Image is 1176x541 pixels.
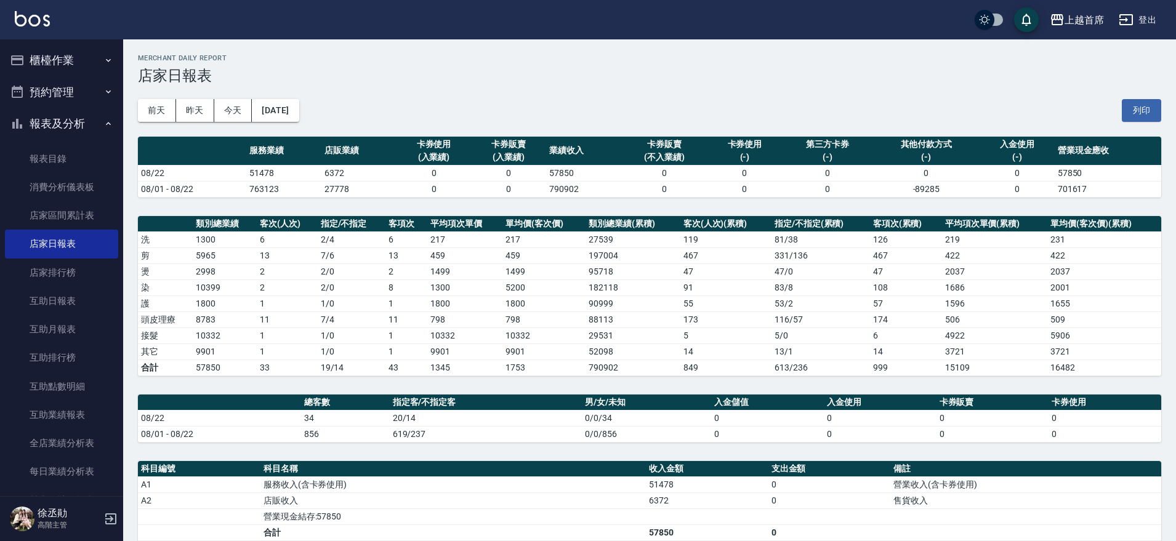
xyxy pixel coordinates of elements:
[257,263,318,279] td: 2
[771,295,870,311] td: 53 / 2
[385,263,427,279] td: 2
[138,67,1161,84] h3: 店家日報表
[385,359,427,375] td: 43
[471,181,546,197] td: 0
[680,216,771,232] th: 客次(人次)(累積)
[870,263,942,279] td: 47
[385,311,427,327] td: 11
[5,44,118,76] button: 櫃檯作業
[782,181,872,197] td: 0
[876,138,977,151] div: 其他付款方式
[257,295,318,311] td: 1
[138,410,301,426] td: 08/22
[138,54,1161,62] h2: Merchant Daily Report
[301,426,390,442] td: 856
[680,343,771,359] td: 14
[782,165,872,181] td: 0
[193,231,257,247] td: 1300
[1049,395,1161,411] th: 卡券使用
[942,231,1048,247] td: 219
[214,99,252,122] button: 今天
[646,492,768,508] td: 6372
[138,492,260,508] td: A2
[1055,181,1161,197] td: 701617
[318,343,386,359] td: 1 / 0
[246,165,321,181] td: 51478
[138,181,246,197] td: 08/01 - 08/22
[502,327,586,343] td: 10332
[942,295,1048,311] td: 1596
[193,216,257,232] th: 類別總業績
[138,137,1161,198] table: a dense table
[138,165,246,181] td: 08/22
[193,279,257,295] td: 10399
[138,295,193,311] td: 護
[257,231,318,247] td: 6
[771,279,870,295] td: 83 / 8
[680,295,771,311] td: 55
[624,138,704,151] div: 卡券販賣
[1045,7,1109,33] button: 上越首席
[1047,327,1161,343] td: 5906
[5,230,118,258] a: 店家日報表
[257,359,318,375] td: 33
[5,201,118,230] a: 店家區間累計表
[890,492,1161,508] td: 售貨收入
[771,231,870,247] td: 81 / 38
[138,216,1161,376] table: a dense table
[870,231,942,247] td: 126
[260,461,646,477] th: 科目名稱
[138,247,193,263] td: 剪
[1047,247,1161,263] td: 422
[5,486,118,515] a: 營業統計分析表
[1014,7,1039,32] button: save
[502,295,586,311] td: 1800
[318,359,386,375] td: 19/14
[586,343,680,359] td: 52098
[138,311,193,327] td: 頭皮理療
[193,263,257,279] td: 2998
[586,263,680,279] td: 95718
[680,231,771,247] td: 119
[1065,12,1104,28] div: 上越首席
[621,165,707,181] td: 0
[621,181,707,197] td: 0
[301,395,390,411] th: 總客數
[257,247,318,263] td: 13
[502,263,586,279] td: 1499
[301,410,390,426] td: 34
[5,315,118,343] a: 互助月報表
[785,151,869,164] div: (-)
[138,395,1161,443] table: a dense table
[385,247,427,263] td: 13
[876,151,977,164] div: (-)
[586,327,680,343] td: 29531
[260,492,646,508] td: 店販收入
[771,263,870,279] td: 47 / 0
[390,395,582,411] th: 指定客/不指定客
[193,295,257,311] td: 1800
[546,165,621,181] td: 57850
[257,327,318,343] td: 1
[385,327,427,343] td: 1
[586,231,680,247] td: 27539
[427,327,502,343] td: 10332
[5,287,118,315] a: 互助日報表
[260,508,646,524] td: 營業現金結存:57850
[942,247,1048,263] td: 422
[711,138,779,151] div: 卡券使用
[771,247,870,263] td: 331 / 136
[502,279,586,295] td: 5200
[680,247,771,263] td: 467
[1047,359,1161,375] td: 16482
[768,476,891,492] td: 0
[385,216,427,232] th: 客項次
[318,279,386,295] td: 2 / 0
[385,279,427,295] td: 8
[15,11,50,26] img: Logo
[824,395,936,411] th: 入金使用
[1047,231,1161,247] td: 231
[707,181,783,197] td: 0
[1047,279,1161,295] td: 2001
[1049,410,1161,426] td: 0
